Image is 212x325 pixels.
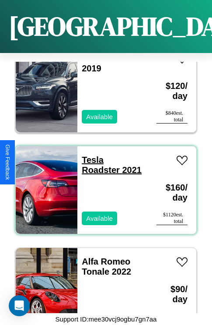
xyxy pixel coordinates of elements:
[86,212,113,224] p: Available
[4,145,10,180] div: Give Feedback
[56,313,157,325] p: Support ID: mee30vcj9ogbu7gn7aa
[82,53,126,73] a: Volvo BRH 2019
[82,257,131,276] a: Alfa Romeo Tonale 2022
[156,276,188,313] h3: $ 90 / day
[156,212,188,225] div: $ 1120 est. total
[86,111,113,123] p: Available
[156,174,188,212] h3: $ 160 / day
[156,110,188,124] div: $ 840 est. total
[156,72,188,110] h3: $ 120 / day
[9,295,30,316] div: Open Intercom Messenger
[82,155,142,175] a: Tesla Roadster 2021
